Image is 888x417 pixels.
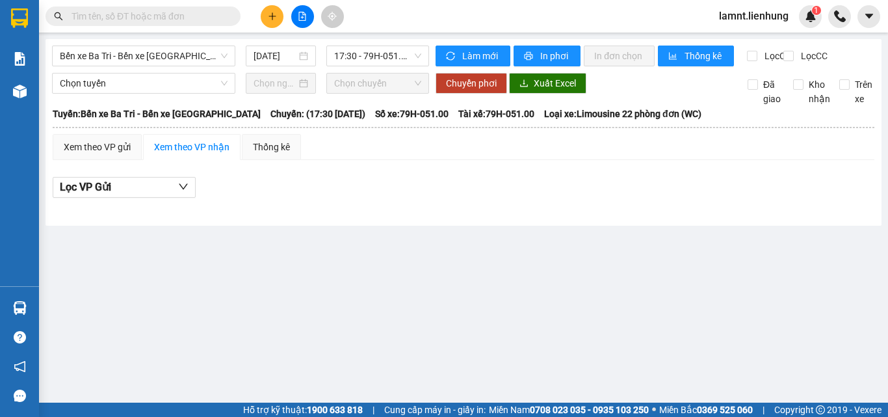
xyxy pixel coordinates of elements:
[446,51,457,62] span: sync
[668,51,679,62] span: bar-chart
[544,107,701,121] span: Loại xe: Limousine 22 phòng đơn (WC)
[658,46,734,66] button: bar-chartThống kê
[458,107,534,121] span: Tài xế: 79H-051.00
[253,140,290,154] div: Thống kê
[652,407,656,412] span: ⚪️
[54,12,63,21] span: search
[53,109,261,119] b: Tuyến: Bến xe Ba Tri - Bến xe [GEOGRAPHIC_DATA]
[462,49,500,63] span: Làm mới
[685,49,724,63] span: Thống kê
[489,403,649,417] span: Miền Nam
[254,49,296,63] input: 12/09/2025
[154,140,229,154] div: Xem theo VP nhận
[816,405,825,414] span: copyright
[60,74,228,93] span: Chọn tuyến
[178,182,189,192] span: down
[60,46,228,66] span: Bến xe Ba Tri - Bến xe Vạn Ninh
[270,107,365,121] span: Chuyến: (17:30 [DATE])
[805,10,816,22] img: icon-new-feature
[11,8,28,28] img: logo-vxr
[530,405,649,415] strong: 0708 023 035 - 0935 103 250
[763,403,764,417] span: |
[803,77,835,106] span: Kho nhận
[298,12,307,21] span: file-add
[243,403,363,417] span: Hỗ trợ kỹ thuật:
[509,73,586,94] button: downloadXuất Excel
[524,51,535,62] span: printer
[13,52,27,66] img: solution-icon
[334,74,421,93] span: Chọn chuyến
[384,403,486,417] span: Cung cấp máy in - giấy in:
[850,77,878,106] span: Trên xe
[13,85,27,98] img: warehouse-icon
[814,6,818,15] span: 1
[254,76,296,90] input: Chọn ngày
[372,403,374,417] span: |
[584,46,655,66] button: In đơn chọn
[540,49,570,63] span: In phơi
[64,140,131,154] div: Xem theo VP gửi
[321,5,344,28] button: aim
[436,46,510,66] button: syncLàm mới
[514,46,581,66] button: printerIn phơi
[14,390,26,402] span: message
[812,6,821,15] sup: 1
[863,10,875,22] span: caret-down
[53,177,196,198] button: Lọc VP Gửi
[13,301,27,315] img: warehouse-icon
[758,77,786,106] span: Đã giao
[291,5,314,28] button: file-add
[60,179,111,195] span: Lọc VP Gửi
[72,9,225,23] input: Tìm tên, số ĐT hoặc mã đơn
[328,12,337,21] span: aim
[796,49,829,63] span: Lọc CC
[659,403,753,417] span: Miền Bắc
[436,73,507,94] button: Chuyển phơi
[334,46,421,66] span: 17:30 - 79H-051.00
[14,331,26,343] span: question-circle
[14,360,26,373] span: notification
[697,405,753,415] strong: 0369 525 060
[759,49,793,63] span: Lọc CR
[261,5,283,28] button: plus
[834,10,846,22] img: phone-icon
[307,405,363,415] strong: 1900 633 818
[709,8,799,24] span: lamnt.lienhung
[375,107,449,121] span: Số xe: 79H-051.00
[857,5,880,28] button: caret-down
[268,12,277,21] span: plus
